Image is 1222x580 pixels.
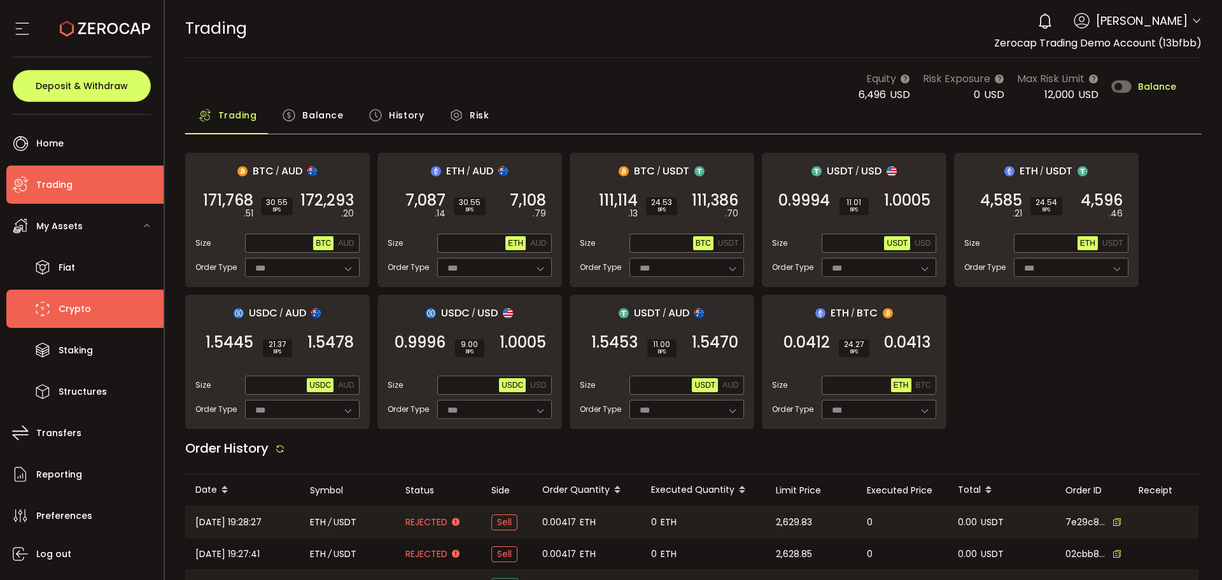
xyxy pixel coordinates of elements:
em: / [1040,166,1044,177]
span: ETH [894,381,909,390]
button: AUD [335,236,356,250]
span: Preferences [36,507,92,525]
span: 1.5453 [591,336,638,349]
span: Order Type [195,404,237,415]
span: Order Type [580,404,621,415]
span: USD [984,87,1004,102]
span: Fiat [59,258,75,277]
span: Equity [866,71,896,87]
span: AUD [472,163,493,179]
span: 02cbb8c4-ce10-4002-a88e-d3646ba8be64 [1065,548,1106,561]
span: 1.5470 [692,336,738,349]
img: btc_portfolio.svg [619,166,629,176]
span: 7e29c8a7-8956-4e05-b5ab-33ace1c83ead [1065,516,1106,529]
i: BPS [460,348,479,356]
img: usdc_portfolio.svg [234,308,244,318]
span: 111,386 [692,194,738,207]
em: .46 [1109,207,1123,220]
span: Crypto [59,300,91,318]
em: / [657,166,661,177]
span: USDC [441,305,470,321]
span: ETH [310,547,326,562]
span: USDT [334,547,356,562]
span: Risk Exposure [923,71,990,87]
span: USD [1078,87,1099,102]
img: usdt_portfolio.svg [1078,166,1088,176]
span: USDT [887,239,908,248]
span: USDT [718,239,739,248]
span: USD [915,239,931,248]
span: Order Type [964,262,1006,273]
span: 0.00417 [542,547,576,562]
img: eth_portfolio.svg [815,308,825,318]
span: Structures [59,383,107,401]
span: 21.37 [268,341,287,348]
span: 0.9994 [778,194,830,207]
button: ETH [891,378,911,392]
span: AUD [338,239,354,248]
span: USDT [1102,239,1123,248]
img: usdt_portfolio.svg [811,166,822,176]
i: BPS [268,348,287,356]
em: .21 [1013,207,1022,220]
span: 24.54 [1036,199,1057,206]
span: ETH [1020,163,1038,179]
div: Executed Quantity [641,479,766,501]
span: 0.0413 [884,336,931,349]
span: Rejected [405,548,447,561]
span: USDT [981,547,1004,562]
span: 172,293 [300,194,354,207]
button: USDT [884,236,910,250]
span: Trading [218,103,257,128]
span: [DATE] 19:28:27 [195,515,262,530]
span: Sell [491,546,517,562]
span: 4,585 [980,194,1022,207]
span: USD [530,381,546,390]
button: USD [528,378,549,392]
button: USDC [499,378,526,392]
em: .14 [435,207,446,220]
span: Size [195,379,211,391]
span: 1.0005 [884,194,931,207]
span: 0.00 [958,515,977,530]
i: BPS [845,206,864,214]
span: [PERSON_NAME] [1096,12,1188,29]
span: Size [580,379,595,391]
div: Executed Price [857,483,948,498]
button: USDT [715,236,741,250]
em: / [851,308,855,319]
span: 1.5478 [307,336,354,349]
div: Total [948,479,1055,501]
button: USDT [1100,236,1126,250]
span: USDT [663,163,689,179]
span: BTC [696,239,711,248]
img: usdc_portfolio.svg [426,308,436,318]
span: Balance [1138,82,1176,91]
span: Size [580,237,595,249]
span: BTC [857,305,878,321]
span: History [389,103,424,128]
i: BPS [844,348,864,356]
div: Order ID [1055,483,1128,498]
span: Risk [470,103,489,128]
div: Chat Widget [1158,519,1222,580]
img: eth_portfolio.svg [1004,166,1015,176]
div: Status [395,483,481,498]
span: ETH [446,163,465,179]
span: ETH [1080,239,1095,248]
span: USDT [694,381,715,390]
span: 1.0005 [500,336,546,349]
img: eth_portfolio.svg [431,166,441,176]
span: Trading [185,17,247,39]
span: 11.00 [652,341,671,348]
img: usdt_portfolio.svg [694,166,705,176]
span: Trading [36,176,73,194]
span: 24.27 [844,341,864,348]
span: 24.53 [651,199,672,206]
em: / [276,166,279,177]
span: 2,629.83 [776,515,812,530]
span: USDT [634,305,661,321]
div: Limit Price [766,483,857,498]
span: Size [772,379,787,391]
i: BPS [652,348,671,356]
